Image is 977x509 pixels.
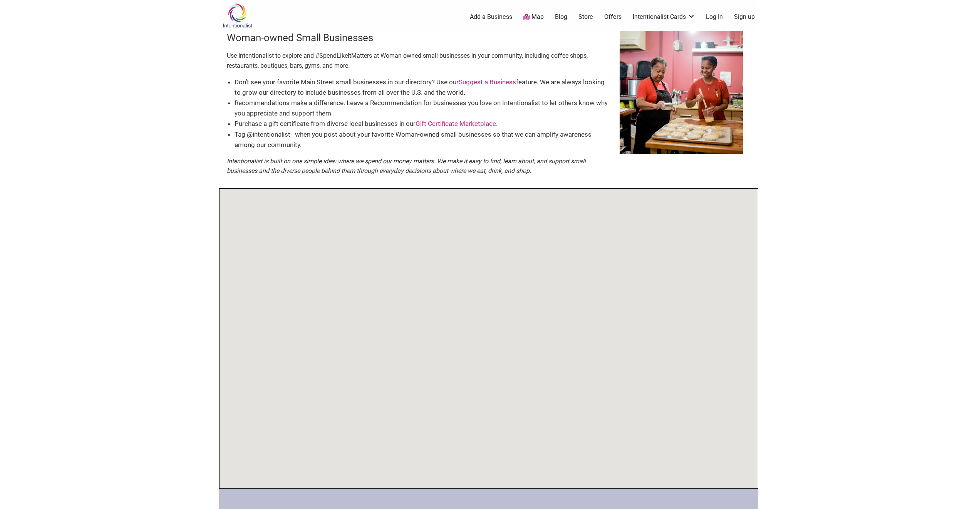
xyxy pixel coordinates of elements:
a: Sign up [734,13,755,21]
li: Tag @intentionalist_ when you post about your favorite Woman-owned small businesses so that we ca... [235,129,612,150]
li: Recommendations make a difference. Leave a Recommendation for businesses you love on Intentionali... [235,98,612,119]
a: Intentionalist Cards [633,13,695,21]
h3: Woman-owned Small Businesses [227,31,612,45]
a: Map [523,13,544,22]
a: Store [578,13,593,21]
a: Gift Certificate Marketplace [416,120,496,127]
a: Blog [555,13,567,21]
a: Log In [706,13,723,21]
img: Barbara-and-Lillian-scaled.jpg [620,31,743,154]
li: Purchase a gift certificate from diverse local businesses in our . [235,119,612,129]
em: Intentionalist is built on one simple idea: where we spend our money matters. We make it easy to ... [227,157,586,175]
img: Intentionalist [219,3,256,28]
a: Offers [604,13,622,21]
a: Add a Business [470,13,512,21]
a: Suggest a Business [459,78,516,86]
p: Use Intentionalist to explore and #SpendLikeItMatters at Woman-owned small businesses in your com... [227,51,612,70]
li: Don’t see your favorite Main Street small businesses in our directory? Use our feature. We are al... [235,77,612,98]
